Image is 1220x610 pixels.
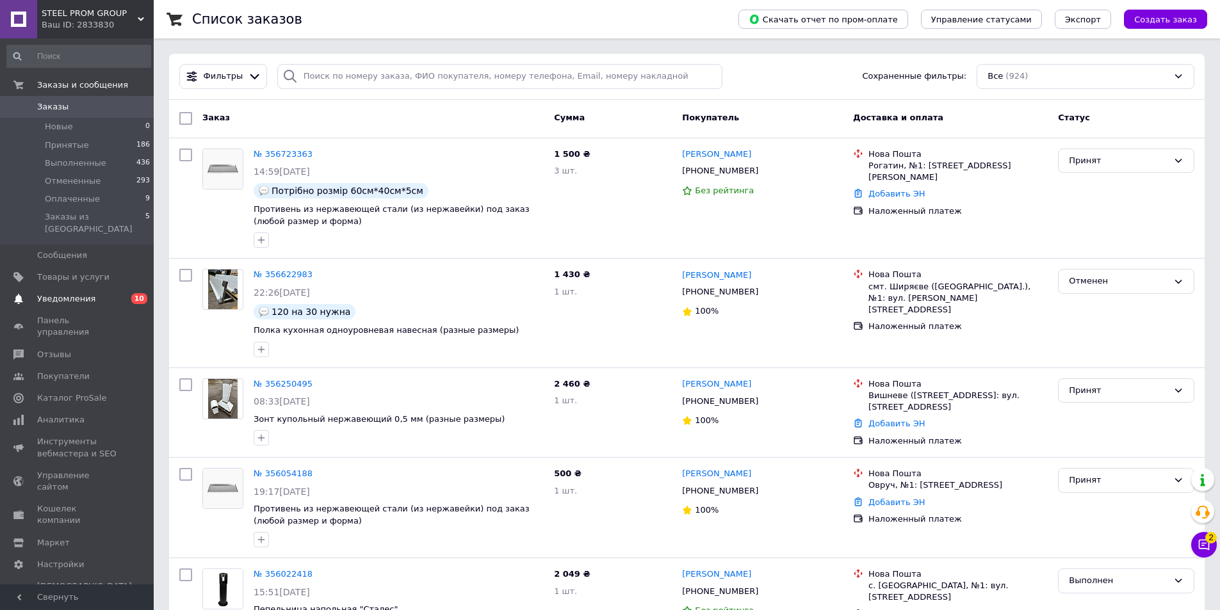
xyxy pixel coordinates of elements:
h1: Список заказов [192,12,302,27]
span: Покупатели [37,371,90,382]
div: Нова Пошта [868,378,1048,390]
span: Экспорт [1065,15,1101,24]
span: 100% [695,306,719,316]
span: (924) [1005,71,1028,81]
a: № 356723363 [254,149,313,159]
a: Фото товару [202,148,243,189]
a: Противень из нержавеющей стали (из нержавейки) под заказ (любой размер и форма) [254,504,530,526]
div: Наложенный платеж [868,435,1048,447]
button: Создать заказ [1124,10,1207,29]
div: Наложенный платеж [868,321,1048,332]
span: Сохраненные фильтры: [862,70,966,83]
span: 436 [136,157,150,169]
div: Вишневе ([STREET_ADDRESS]: вул. [STREET_ADDRESS] [868,390,1048,413]
a: Создать заказ [1111,14,1207,24]
a: № 356622983 [254,269,313,279]
span: Все [988,70,1003,83]
span: Товары и услуги [37,271,110,283]
div: [PHONE_NUMBER] [679,163,761,179]
a: Фото товару [202,468,243,509]
a: Добавить ЭН [868,419,925,428]
span: Уведомления [37,293,95,305]
div: [PHONE_NUMBER] [679,284,761,300]
span: Заказ [202,113,230,122]
span: STEEL PROM GROUP [42,8,138,19]
a: № 356250495 [254,379,313,389]
a: Полка кухонная одноуровневая навесная (разные размеры) [254,325,519,335]
input: Поиск по номеру заказа, ФИО покупателя, номеру телефона, Email, номеру накладной [277,64,723,89]
div: Ваш ID: 2833830 [42,19,154,31]
span: Выполненные [45,157,106,169]
div: Рогатин, №1: [STREET_ADDRESS][PERSON_NAME] [868,160,1048,183]
span: 19:17[DATE] [254,486,310,497]
span: Заказы из [GEOGRAPHIC_DATA] [45,211,145,234]
div: [PHONE_NUMBER] [679,583,761,600]
img: Фото товару [203,569,243,609]
span: 2 460 ₴ [554,379,590,389]
button: Чат с покупателем2 [1191,532,1217,558]
span: Сообщения [37,250,87,261]
div: Отменен [1069,275,1168,288]
span: 1 500 ₴ [554,149,590,159]
div: Принят [1069,384,1168,397]
span: Панель управления [37,315,118,338]
span: 1 шт. [554,287,577,296]
span: 120 на 30 нужна [272,307,350,317]
span: 186 [136,140,150,151]
span: Фильтры [204,70,243,83]
span: 22:26[DATE] [254,287,310,298]
span: 5 [145,211,150,234]
span: Сумма [554,113,585,122]
span: Отзывы [37,349,71,360]
button: Экспорт [1055,10,1111,29]
img: :speech_balloon: [259,186,269,196]
span: Статус [1058,113,1090,122]
button: Скачать отчет по пром-оплате [738,10,908,29]
span: Заказы и сообщения [37,79,128,91]
span: 08:33[DATE] [254,396,310,406]
img: Фото товару [203,469,243,508]
span: Оплаченные [45,193,100,205]
div: смт. Ширяєве ([GEOGRAPHIC_DATA].), №1: вул. [PERSON_NAME][STREET_ADDRESS] [868,281,1048,316]
div: Нова Пошта [868,269,1048,280]
span: 500 ₴ [554,469,582,478]
span: 14:59[DATE] [254,166,310,177]
a: № 356022418 [254,569,313,579]
input: Поиск [6,45,151,68]
span: Кошелек компании [37,503,118,526]
span: Инструменты вебмастера и SEO [37,436,118,459]
span: Управление сайтом [37,470,118,493]
span: 10 [131,293,147,304]
span: Настройки [37,559,84,570]
a: № 356054188 [254,469,313,478]
div: [PHONE_NUMBER] [679,393,761,410]
a: [PERSON_NAME] [682,148,751,161]
span: 2 049 ₴ [554,569,590,579]
a: Фото товару [202,378,243,419]
span: Потрібно розмір 60см*40см*5см [272,186,423,196]
span: Новые [45,121,73,132]
div: Наложенный платеж [868,513,1048,525]
span: Создать заказ [1134,15,1197,24]
a: [PERSON_NAME] [682,468,751,480]
span: 3 шт. [554,166,577,175]
a: [PERSON_NAME] [682,269,751,282]
a: Зонт купольный нержавеющий 0,5 мм (разные размеры) [254,414,505,424]
span: Маркет [37,537,70,549]
img: Фото товару [208,379,238,419]
span: Принятые [45,140,89,151]
div: [PHONE_NUMBER] [679,483,761,499]
span: Каталог ProSale [37,392,106,404]
div: Принят [1069,474,1168,487]
span: 9 [145,193,150,205]
div: Принят [1069,154,1168,168]
span: Доставка и оплата [853,113,943,122]
button: Управление статусами [921,10,1042,29]
div: Нова Пошта [868,568,1048,580]
span: 0 [145,121,150,132]
span: 100% [695,415,719,425]
span: Без рейтинга [695,186,754,195]
span: Скачать отчет по пром-оплате [749,13,898,25]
